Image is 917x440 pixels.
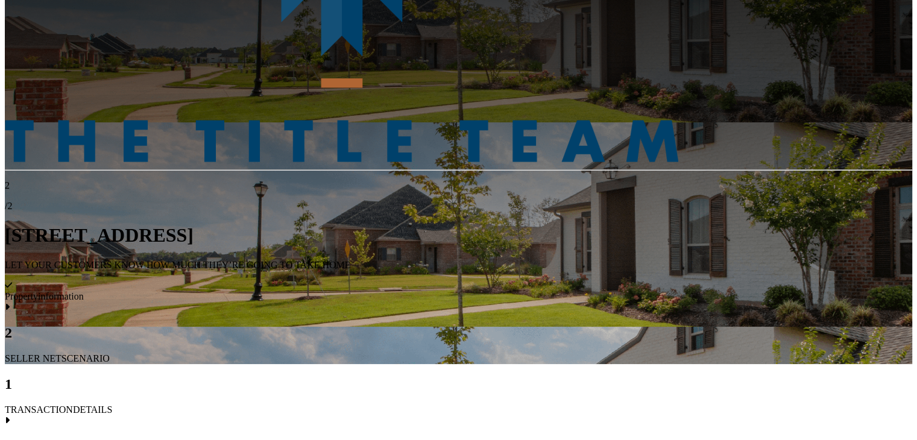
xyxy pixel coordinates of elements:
[5,224,912,247] h1: [STREET_ADDRESS]
[61,353,110,363] span: SCENARIO
[38,291,84,301] span: information
[5,260,912,271] p: LET YOUR CUSTOMERS KNOW HOW MUCH THEY’RE GOING TO TAKE HOME
[5,376,912,392] h2: 1
[73,404,112,415] span: DETAILS
[5,291,38,301] span: Property
[5,325,912,341] h2: 2
[5,201,912,212] p: /2
[5,404,73,415] span: TRANSACTION
[5,180,912,191] p: 2
[5,353,61,363] span: SELLER NET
